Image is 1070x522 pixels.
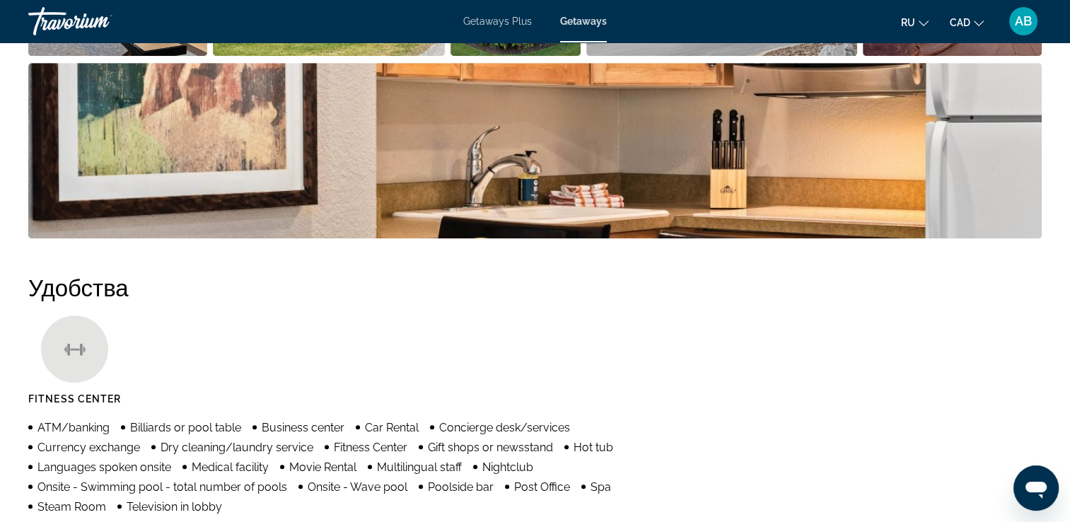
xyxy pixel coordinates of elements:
[192,460,269,474] span: Medical facility
[37,460,171,474] span: Languages spoken onsite
[308,480,407,494] span: Onsite - Wave pool
[377,460,462,474] span: Multilingual staff
[37,480,287,494] span: Onsite - Swimming pool - total number of pools
[1015,14,1032,28] span: AB
[127,500,222,514] span: Television in lobby
[37,441,140,454] span: Currency exchange
[37,500,106,514] span: Steam Room
[901,12,929,33] button: Change language
[289,460,356,474] span: Movie Rental
[37,421,110,434] span: ATM/banking
[950,17,970,28] span: CAD
[560,16,607,27] a: Getaways
[428,480,494,494] span: Poolside bar
[574,441,613,454] span: Hot tub
[161,441,313,454] span: Dry cleaning/laundry service
[482,460,533,474] span: Nightclub
[439,421,570,434] span: Concierge desk/services
[365,421,419,434] span: Car Rental
[130,421,241,434] span: Billiards or pool table
[28,62,1042,239] button: Open full-screen image slider
[463,16,532,27] a: Getaways Plus
[28,273,1042,301] h2: Удобства
[1013,465,1059,511] iframe: Кнопка запуска окна обмена сообщениями
[514,480,570,494] span: Post Office
[28,393,121,405] span: Fitness Center
[950,12,984,33] button: Change currency
[334,441,407,454] span: Fitness Center
[262,421,344,434] span: Business center
[1005,6,1042,36] button: User Menu
[591,480,611,494] span: Spa
[901,17,915,28] span: ru
[28,3,170,40] a: Travorium
[428,441,553,454] span: Gift shops or newsstand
